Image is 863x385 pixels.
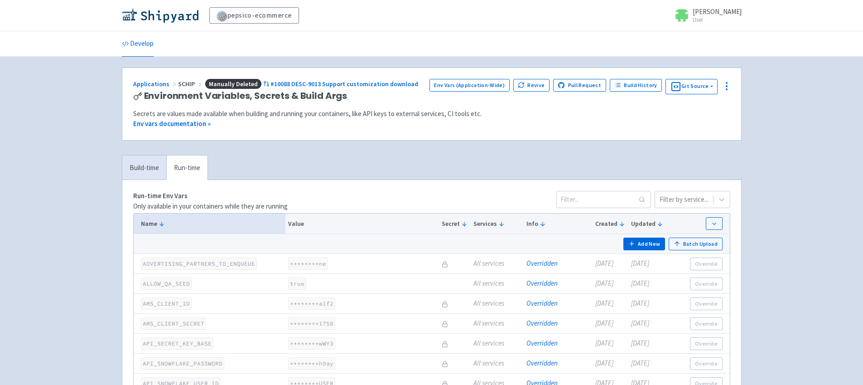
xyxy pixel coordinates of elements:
[429,79,510,92] a: Env Vars (Application-Wide)
[205,79,261,89] span: Manually Deleted
[513,79,550,92] button: Revive
[595,279,613,288] time: [DATE]
[141,219,283,229] button: Name
[690,278,722,290] button: Override
[690,317,722,330] button: Override
[141,297,192,310] code: AMS_CLIENT_ID
[526,299,558,307] a: Overridden
[285,214,439,234] th: Value
[166,156,207,180] a: Run-time
[141,357,224,370] code: API_SNOWFLAKE_PASSWORD
[669,238,723,250] button: Batch Upload
[178,80,203,88] span: SCHIP
[595,319,613,327] time: [DATE]
[631,299,649,307] time: [DATE]
[526,279,558,288] a: Overridden
[141,258,257,270] code: ADVERTISING_PARTNERS_TO_ENQUEUE
[133,119,211,128] a: Env vars documentation »
[631,359,649,367] time: [DATE]
[526,219,590,229] button: Info
[442,219,468,229] button: Secret
[133,109,730,119] div: Secrets are values made available when building and running your containers, like API keys to ext...
[470,294,523,314] td: All services
[595,339,613,347] time: [DATE]
[690,357,722,370] button: Override
[595,259,613,268] time: [DATE]
[122,156,166,180] a: Build-time
[122,8,198,23] img: Shipyard logo
[595,219,625,229] button: Created
[470,274,523,294] td: All services
[690,297,722,310] button: Override
[288,278,306,290] code: true
[470,334,523,354] td: All services
[631,259,649,268] time: [DATE]
[203,80,420,88] a: Manually Deleted#10088 DESC-9013 Support customization download
[133,80,178,88] a: Applications
[693,7,742,16] span: [PERSON_NAME]
[526,319,558,327] a: Overridden
[556,191,651,208] input: Filter...
[209,7,299,24] a: pepsico-ecommerce
[610,79,662,92] a: Build History
[665,79,718,94] button: Git Source
[631,279,649,288] time: [DATE]
[133,191,188,200] strong: Run-time Env Vars
[631,339,649,347] time: [DATE]
[122,31,154,57] a: Develop
[526,359,558,367] a: Overridden
[141,337,213,350] code: API_SECRET_KEY_BASE
[141,317,206,330] code: AMS_CLIENT_SECRET
[631,319,649,327] time: [DATE]
[669,8,742,23] a: [PERSON_NAME] User
[595,359,613,367] time: [DATE]
[133,201,288,212] p: Only available in your containers while they are running
[623,238,665,250] button: Add New
[470,254,523,274] td: All services
[526,259,558,268] a: Overridden
[144,91,347,101] span: Environment Variables, Secrets & Build Args
[690,258,722,270] button: Override
[690,337,722,350] button: Override
[553,79,606,92] a: Pull Request
[470,354,523,374] td: All services
[526,339,558,347] a: Overridden
[631,219,663,229] button: Updated
[595,299,613,307] time: [DATE]
[693,17,742,23] small: User
[141,278,192,290] code: ALLOW_QA_SEED
[473,219,521,229] button: Services
[470,314,523,334] td: All services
